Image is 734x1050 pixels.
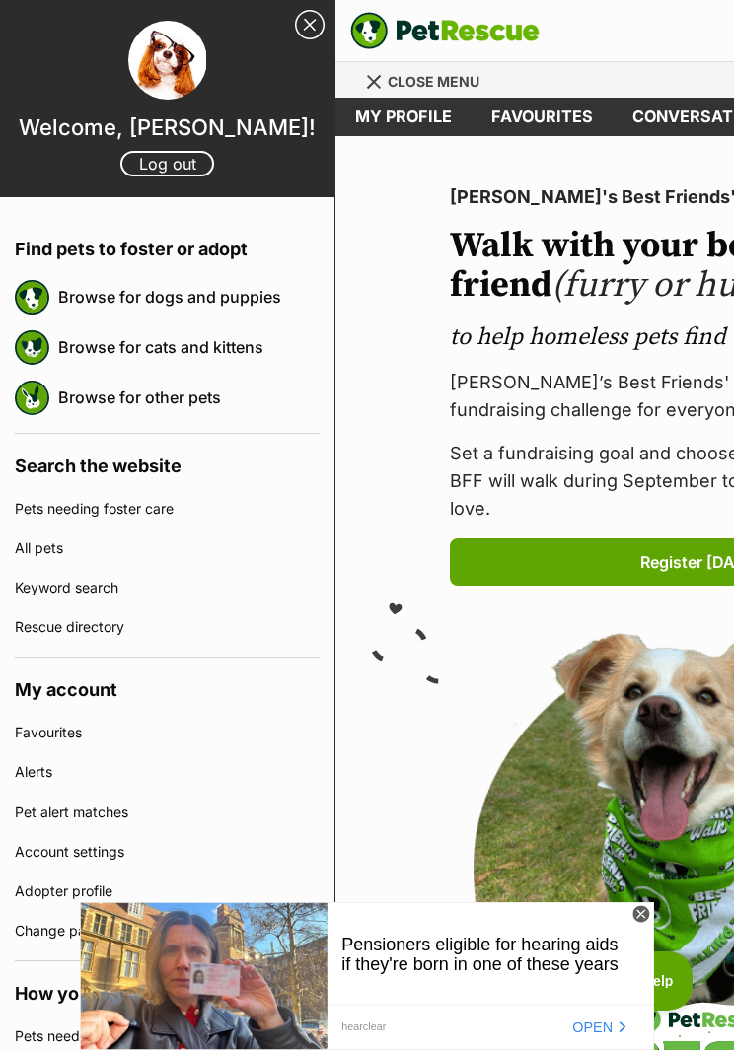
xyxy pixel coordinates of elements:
[472,98,613,136] a: Favourites
[295,10,325,39] a: Close Sidebar
[365,62,493,98] a: Menu
[15,872,320,911] a: Adopter profile
[15,280,49,315] img: petrescue logo
[128,21,207,100] img: profile image
[58,377,320,418] a: Browse for other pets
[1,1,412,245] img: 3867a58bf57404e55000275fca52836c__scv1__622x368.png
[350,12,540,49] a: PetRescue
[15,713,320,752] a: Favourites
[120,151,214,176] a: Log out
[15,961,320,1016] h4: How you can help
[15,832,320,872] a: Account settings
[436,172,697,245] div: hearclear
[350,12,540,49] img: logo-e224e6f780fb5917bec1dbf3a21bbac754714ae5b6737aabdf751b685950b380.svg
[15,793,320,832] a: Pet alert matches
[15,752,320,792] a: Alerts
[15,489,320,528] a: Pets needing foster care
[58,276,320,317] a: Browse for dogs and puppies
[15,217,320,272] h4: Find pets to foster or adopt
[15,330,49,365] img: petrescue logo
[15,381,49,415] img: petrescue logo
[15,607,320,647] a: Rescue directory
[15,434,320,489] h4: Search the website
[335,98,472,136] a: My profile
[15,568,320,607] a: Keyword search
[15,528,320,568] a: All pets
[15,911,320,950] a: Change password
[15,658,320,713] h4: My account
[388,73,479,90] span: Close menu
[58,326,320,368] a: Browse for cats and kittens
